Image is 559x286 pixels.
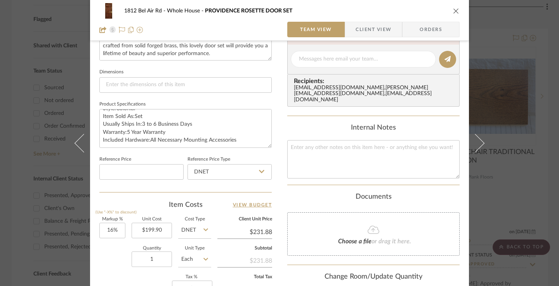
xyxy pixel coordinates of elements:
[217,217,272,221] label: Client Unit Price
[172,275,211,279] label: Tax %
[99,102,146,106] label: Product Specifications
[167,8,205,14] span: Whole House
[99,3,118,19] img: 7c43bfb2-2cbc-491f-b80f-72802c6e8761_48x40.jpg
[205,8,292,14] span: PROVIDENCE ROSETTE DOOR SET
[411,22,451,37] span: Orders
[132,246,172,250] label: Quantity
[217,246,272,250] label: Subtotal
[178,217,211,221] label: Cost Type
[300,22,332,37] span: Team View
[187,158,230,161] label: Reference Price Type
[287,273,460,281] div: Change Room/Update Quantity
[372,238,411,244] span: or drag it here.
[294,85,456,104] div: [EMAIL_ADDRESS][DOMAIN_NAME] , [PERSON_NAME][EMAIL_ADDRESS][DOMAIN_NAME] , [EMAIL_ADDRESS][DOMAIN...
[99,77,272,93] input: Enter the dimensions of this item
[233,200,272,210] a: View Budget
[294,78,456,85] span: Recipients:
[287,124,460,132] div: Internal Notes
[338,238,372,244] span: Choose a file
[287,193,460,201] div: Documents
[217,253,272,267] div: $231.88
[178,246,211,250] label: Unit Type
[99,70,123,74] label: Dimensions
[356,22,391,37] span: Client View
[217,275,272,279] label: Total Tax
[132,217,172,221] label: Unit Cost
[99,158,131,161] label: Reference Price
[124,8,167,14] span: 1812 Bel Air Rd
[453,7,460,14] button: close
[99,217,125,221] label: Markup %
[99,200,272,210] div: Item Costs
